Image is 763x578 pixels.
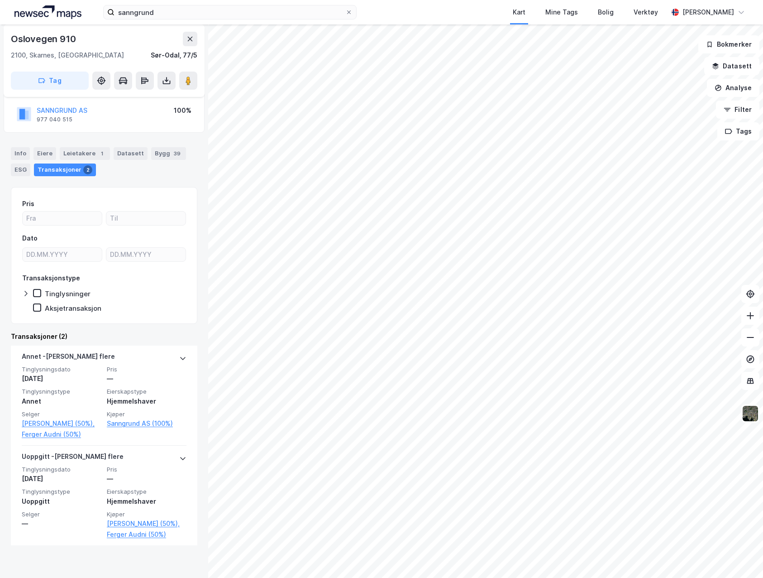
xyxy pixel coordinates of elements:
span: Tinglysningstype [22,488,101,496]
img: logo.a4113a55bc3d86da70a041830d287a7e.svg [14,5,81,19]
span: Eierskapstype [107,388,186,395]
a: [PERSON_NAME] (50%), [22,418,101,429]
button: Filter [716,101,759,119]
div: Oslovegen 910 [11,32,77,46]
div: Tinglysninger [45,289,91,298]
div: Mine Tags [545,7,578,18]
div: 977 040 515 [37,116,72,123]
div: ESG [11,164,30,176]
div: Aksjetransaksjon [45,304,101,313]
div: Bolig [598,7,614,18]
div: 2 [83,165,92,174]
span: Tinglysningstype [22,388,101,395]
div: Transaksjonstype [22,273,80,284]
span: Pris [107,466,186,473]
input: Fra [23,212,102,225]
input: DD.MM.YYYY [106,248,186,261]
div: Hjemmelshaver [107,496,186,507]
div: Uoppgitt - [PERSON_NAME] flere [22,451,124,466]
a: Ferger Audni (50%) [22,429,101,440]
div: 100% [174,105,191,116]
span: Kjøper [107,511,186,518]
div: Pris [22,198,34,209]
div: [DATE] [22,473,101,484]
input: DD.MM.YYYY [23,248,102,261]
div: Verktøy [634,7,658,18]
input: Søk på adresse, matrikkel, gårdeiere, leietakere eller personer [114,5,345,19]
a: Sanngrund AS (100%) [107,418,186,429]
div: Annet [22,396,101,407]
div: Transaksjoner [34,164,96,176]
div: Sør-Odal, 77/5 [151,50,197,61]
iframe: Chat Widget [718,535,763,578]
div: Uoppgitt [22,496,101,507]
button: Tags [717,122,759,140]
div: — [107,373,186,384]
span: Tinglysningsdato [22,466,101,473]
div: [PERSON_NAME] [682,7,734,18]
div: Annet - [PERSON_NAME] flere [22,351,115,366]
div: Leietakere [60,147,110,160]
button: Datasett [704,57,759,75]
span: Tinglysningsdato [22,366,101,373]
input: Til [106,212,186,225]
div: Info [11,147,30,160]
span: Selger [22,511,101,518]
span: Eierskapstype [107,488,186,496]
div: Dato [22,233,38,244]
span: Selger [22,410,101,418]
div: Kart [513,7,525,18]
div: 1 [97,149,106,158]
div: Transaksjoner (2) [11,331,197,342]
button: Bokmerker [698,35,759,53]
a: [PERSON_NAME] (50%), [107,518,186,529]
div: [DATE] [22,373,101,384]
button: Tag [11,72,89,90]
div: — [22,518,101,529]
button: Analyse [707,79,759,97]
div: Datasett [114,147,148,160]
div: 2100, Skarnes, [GEOGRAPHIC_DATA] [11,50,124,61]
span: Kjøper [107,410,186,418]
div: Hjemmelshaver [107,396,186,407]
div: Bygg [151,147,186,160]
img: 9k= [742,405,759,422]
div: 39 [172,149,182,158]
div: Eiere [33,147,56,160]
div: — [107,473,186,484]
a: Ferger Audni (50%) [107,529,186,540]
span: Pris [107,366,186,373]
